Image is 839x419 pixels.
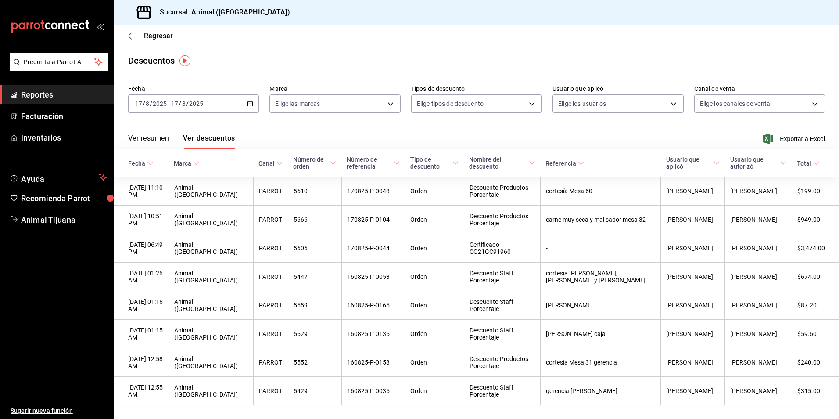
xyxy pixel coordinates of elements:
[464,206,540,234] th: Descuento Productos Porcentaje
[169,320,253,348] th: Animal ([GEOGRAPHIC_DATA])
[114,206,169,234] th: [DATE] 10:51 PM
[114,348,169,377] th: [DATE] 12:58 AM
[145,100,150,107] input: --
[661,234,725,263] th: [PERSON_NAME]
[168,100,170,107] span: -
[152,100,167,107] input: ----
[179,55,190,66] img: Tooltip marker
[114,377,169,405] th: [DATE] 12:55 AM
[21,172,95,183] span: Ayuda
[182,100,186,107] input: --
[765,134,825,144] span: Exportar a Excel
[792,234,839,263] th: $3,474.00
[171,100,179,107] input: --
[341,377,405,405] th: 160825-P-0035
[661,291,725,320] th: [PERSON_NAME]
[150,100,152,107] span: /
[135,100,143,107] input: --
[269,86,400,92] label: Marca
[288,377,341,405] th: 5429
[114,291,169,320] th: [DATE] 01:16 AM
[174,160,199,167] span: Marca
[545,160,584,167] span: Referencia
[128,160,153,167] span: Fecha
[21,192,107,204] span: Recomienda Parrot
[405,263,464,291] th: Orden
[153,7,290,18] h3: Sucursal: Animal ([GEOGRAPHIC_DATA])
[464,234,540,263] th: Certificado CO21GC91960
[661,348,725,377] th: [PERSON_NAME]
[169,234,253,263] th: Animal ([GEOGRAPHIC_DATA])
[540,320,661,348] th: [PERSON_NAME] caja
[11,406,107,415] span: Sugerir nueva función
[258,160,283,167] span: Canal
[725,320,792,348] th: [PERSON_NAME]
[169,177,253,206] th: Animal ([GEOGRAPHIC_DATA])
[725,291,792,320] th: [PERSON_NAME]
[417,99,484,108] span: Elige tipos de descuento
[464,320,540,348] th: Descuento Staff Porcentaje
[464,291,540,320] th: Descuento Staff Porcentaje
[540,348,661,377] th: cortesía Mesa 31 gerencia
[341,206,405,234] th: 170825-P-0104
[797,160,819,167] span: Total
[97,23,104,30] button: open_drawer_menu
[464,263,540,291] th: Descuento Staff Porcentaje
[552,86,683,92] label: Usuario que aplicó
[540,291,661,320] th: [PERSON_NAME]
[661,377,725,405] th: [PERSON_NAME]
[730,156,787,170] span: Usuario que autorizó
[288,348,341,377] th: 5552
[464,177,540,206] th: Descuento Productos Porcentaje
[405,177,464,206] th: Orden
[792,348,839,377] th: $240.00
[405,348,464,377] th: Orden
[341,320,405,348] th: 160825-P-0135
[666,156,720,170] span: Usuario que aplicó
[540,206,661,234] th: carne muy seca y mal sabor mesa 32
[253,263,288,291] th: PARROT
[114,234,169,263] th: [DATE] 06:49 PM
[341,348,405,377] th: 160825-P-0158
[405,377,464,405] th: Orden
[661,263,725,291] th: [PERSON_NAME]
[128,54,175,67] div: Descuentos
[288,291,341,320] th: 5559
[288,320,341,348] th: 5529
[405,234,464,263] th: Orden
[792,377,839,405] th: $315.00
[114,320,169,348] th: [DATE] 01:15 AM
[540,263,661,291] th: cortesía [PERSON_NAME],[PERSON_NAME] y [PERSON_NAME]
[341,291,405,320] th: 160825-P-0165
[792,177,839,206] th: $199.00
[792,291,839,320] th: $87.20
[253,348,288,377] th: PARROT
[128,86,259,92] label: Fecha
[725,377,792,405] th: [PERSON_NAME]
[558,99,606,108] span: Elige los usuarios
[540,377,661,405] th: gerencia [PERSON_NAME]
[661,177,725,206] th: [PERSON_NAME]
[189,100,204,107] input: ----
[179,100,181,107] span: /
[661,206,725,234] th: [PERSON_NAME]
[725,234,792,263] th: [PERSON_NAME]
[725,263,792,291] th: [PERSON_NAME]
[405,320,464,348] th: Orden
[275,99,320,108] span: Elige las marcas
[186,100,189,107] span: /
[169,263,253,291] th: Animal ([GEOGRAPHIC_DATA])
[405,291,464,320] th: Orden
[288,206,341,234] th: 5666
[469,156,535,170] span: Nombre del descuento
[114,263,169,291] th: [DATE] 01:26 AM
[114,177,169,206] th: [DATE] 11:10 PM
[169,291,253,320] th: Animal ([GEOGRAPHIC_DATA])
[144,32,173,40] span: Regresar
[661,320,725,348] th: [PERSON_NAME]
[253,320,288,348] th: PARROT
[464,348,540,377] th: Descuento Productos Porcentaje
[288,234,341,263] th: 5606
[253,377,288,405] th: PARROT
